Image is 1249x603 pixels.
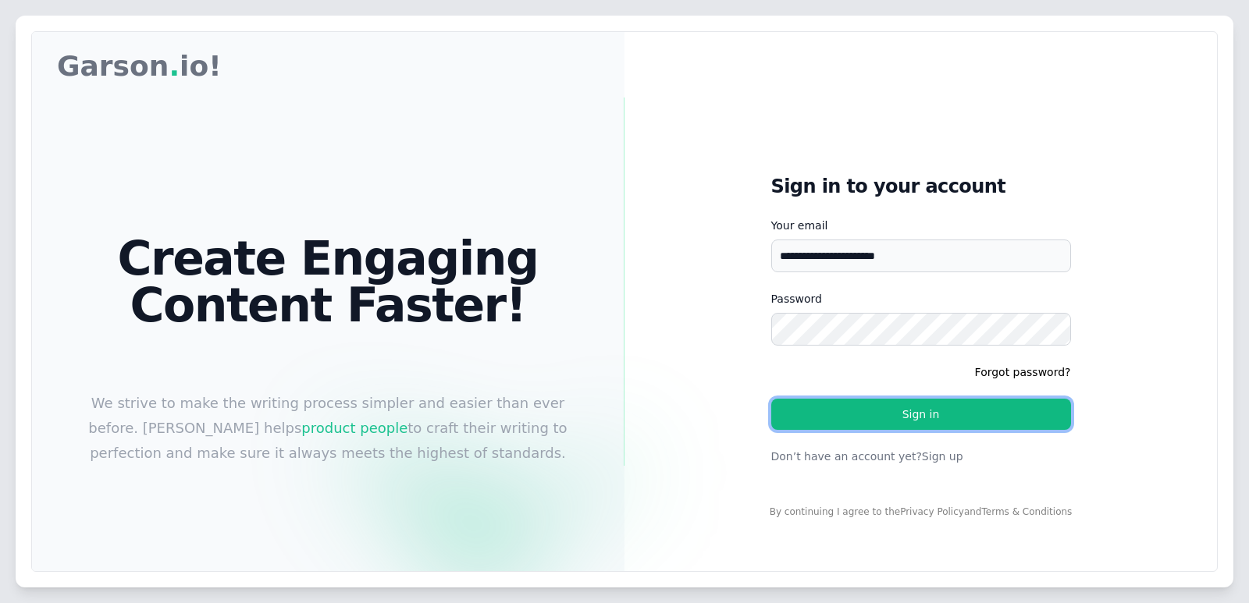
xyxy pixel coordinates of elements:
[981,506,1072,517] a: Terms & Conditions
[771,291,1071,307] label: Password
[57,51,222,98] p: Garson io!
[301,420,407,436] span: product people
[169,50,180,82] span: .
[66,391,590,466] p: We strive to make the writing process simpler and easier than ever before. [PERSON_NAME] helps to...
[900,506,964,517] a: Privacy Policy
[771,449,1071,464] p: Don’t have an account yet?
[922,449,963,464] button: Sign up
[771,218,1071,233] label: Your email
[771,174,1071,199] h1: Sign in to your account
[770,489,1073,519] div: By continuing I agree to the and
[975,364,1071,380] button: Forgot password?
[57,51,600,98] nav: Global
[771,399,1071,430] button: Sign in
[52,46,226,102] a: Garson.io!
[66,235,590,328] h1: Create Engaging Content Faster!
